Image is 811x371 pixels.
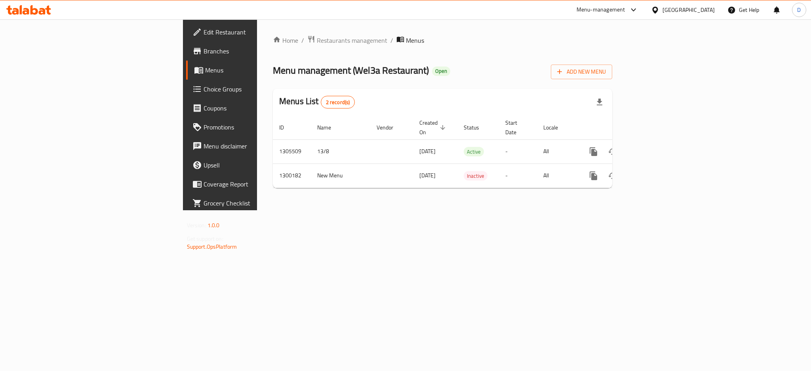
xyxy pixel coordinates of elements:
[551,65,612,79] button: Add New Menu
[406,36,424,45] span: Menus
[204,103,312,113] span: Coupons
[186,194,318,213] a: Grocery Checklist
[187,220,206,230] span: Version:
[273,35,612,46] nav: breadcrumb
[321,96,355,108] div: Total records count
[797,6,801,14] span: D
[204,84,312,94] span: Choice Groups
[499,164,537,188] td: -
[464,147,484,156] span: Active
[186,80,318,99] a: Choice Groups
[204,27,312,37] span: Edit Restaurant
[205,65,312,75] span: Menus
[577,5,625,15] div: Menu-management
[464,171,487,181] span: Inactive
[204,160,312,170] span: Upsell
[590,93,609,112] div: Export file
[204,141,312,151] span: Menu disclaimer
[186,23,318,42] a: Edit Restaurant
[505,118,527,137] span: Start Date
[186,137,318,156] a: Menu disclaimer
[279,123,294,132] span: ID
[537,164,578,188] td: All
[204,198,312,208] span: Grocery Checklist
[499,139,537,164] td: -
[204,179,312,189] span: Coverage Report
[186,118,318,137] a: Promotions
[204,46,312,56] span: Branches
[307,35,387,46] a: Restaurants management
[464,123,489,132] span: Status
[419,118,448,137] span: Created On
[186,175,318,194] a: Coverage Report
[273,116,666,188] table: enhanced table
[187,242,237,252] a: Support.OpsPlatform
[273,61,429,79] span: Menu management ( Wel3a Restaurant )
[419,170,436,181] span: [DATE]
[584,142,603,161] button: more
[419,146,436,156] span: [DATE]
[390,36,393,45] li: /
[187,234,223,244] span: Get support on:
[186,99,318,118] a: Coupons
[311,139,370,164] td: 13/8
[208,220,220,230] span: 1.0.0
[537,139,578,164] td: All
[557,67,606,77] span: Add New Menu
[279,95,355,108] h2: Menus List
[432,67,450,76] div: Open
[584,166,603,185] button: more
[311,164,370,188] td: New Menu
[321,99,355,106] span: 2 record(s)
[432,68,450,74] span: Open
[186,42,318,61] a: Branches
[578,116,666,140] th: Actions
[663,6,715,14] div: [GEOGRAPHIC_DATA]
[317,36,387,45] span: Restaurants management
[186,61,318,80] a: Menus
[204,122,312,132] span: Promotions
[317,123,341,132] span: Name
[603,142,622,161] button: Change Status
[377,123,404,132] span: Vendor
[603,166,622,185] button: Change Status
[543,123,568,132] span: Locale
[186,156,318,175] a: Upsell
